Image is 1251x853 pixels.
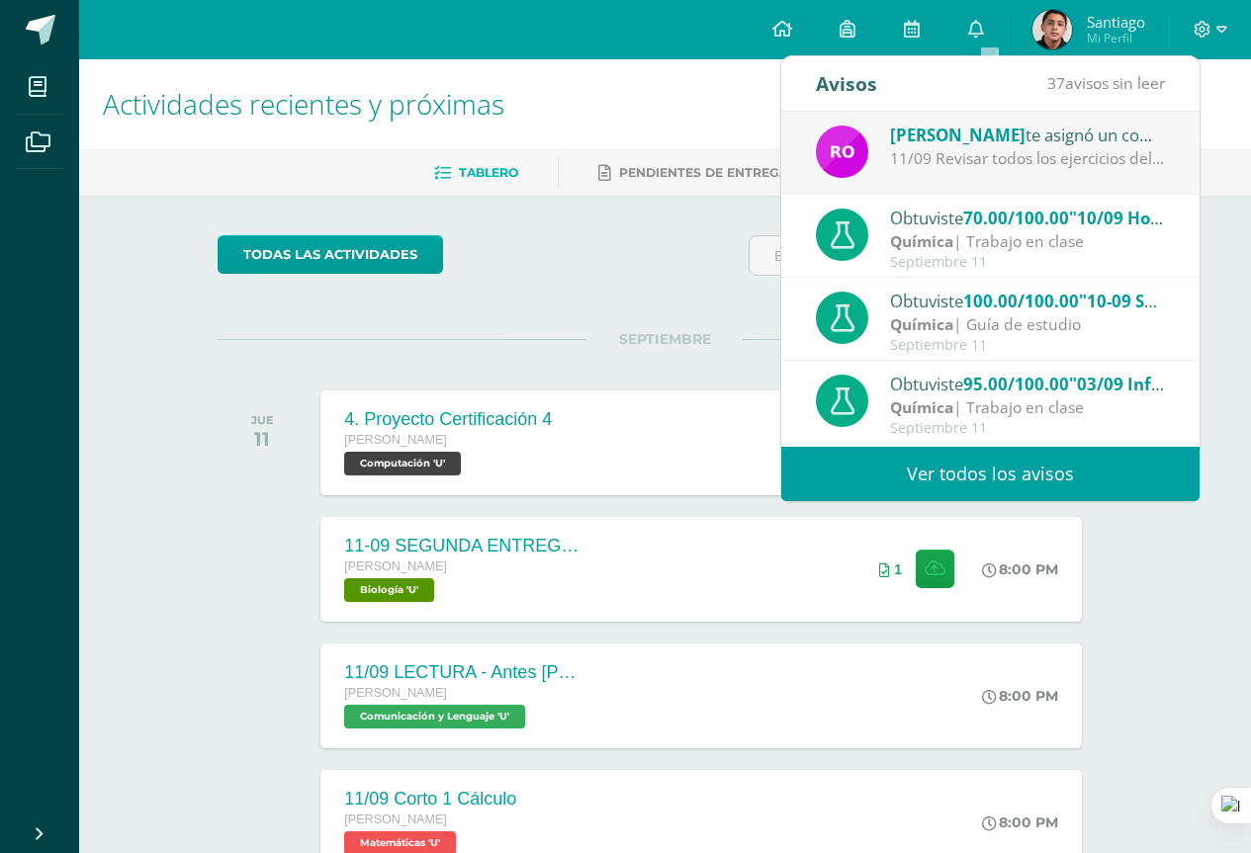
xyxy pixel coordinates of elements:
[344,686,447,700] span: [PERSON_NAME]
[890,147,1165,170] div: 11/09 Revisar todos los ejercicios del inciso 4.
[251,413,274,427] div: JUE
[890,254,1165,271] div: Septiembre 11
[982,813,1058,831] div: 8:00 PM
[1032,10,1072,49] img: b81a375a2ba29ccfbe84947ecc58dfa2.png
[344,578,434,602] span: Biología 'U'
[890,313,1165,336] div: | Guía de estudio
[982,687,1058,705] div: 8:00 PM
[344,705,525,728] span: Comunicación y Lenguaje 'U'
[619,165,788,180] span: Pendientes de entrega
[890,230,1165,253] div: | Trabajo en clase
[598,157,788,189] a: Pendientes de entrega
[1047,72,1065,94] span: 37
[344,433,447,447] span: [PERSON_NAME]
[963,207,1069,229] span: 70.00/100.00
[459,165,518,180] span: Tablero
[890,230,953,252] strong: Química
[982,560,1058,578] div: 8:00 PM
[344,812,447,826] span: [PERSON_NAME]
[781,447,1200,501] a: Ver todos los avisos
[1047,72,1165,94] span: avisos sin leer
[344,452,461,475] span: Computación 'U'
[218,235,443,274] a: todas las Actividades
[963,373,1069,395] span: 95.00/100.00
[344,536,581,556] div: 11-09 SEGUNDA ENTREGA DE GUÍA
[103,85,504,123] span: Actividades recientes y próximas
[879,561,902,577] div: Archivos entregados
[890,313,953,335] strong: Química
[890,420,1165,437] div: Septiembre 11
[890,288,1165,313] div: Obtuviste en
[587,330,743,348] span: SEPTIEMBRE
[890,371,1165,396] div: Obtuviste en
[890,396,1165,419] div: | Trabajo en clase
[1087,30,1145,46] span: Mi Perfil
[344,559,447,573] span: [PERSON_NAME]
[344,409,552,430] div: 4. Proyecto Certificación 4
[816,126,868,178] img: 08228f36aa425246ac1f75ab91e507c5.png
[894,561,902,577] span: 1
[963,290,1079,312] span: 100.00/100.00
[434,157,518,189] a: Tablero
[816,56,877,111] div: Avisos
[251,427,274,451] div: 11
[344,789,516,810] div: 11/09 Corto 1 Cálculo
[344,662,581,683] div: 11/09 LECTURA - Antes [PERSON_NAME]. [PERSON_NAME]. La descubridora del radio (Digital)
[1087,12,1145,32] span: Santiago
[890,396,953,418] strong: Química
[750,236,1112,275] input: Busca una actividad próxima aquí...
[890,124,1026,146] span: [PERSON_NAME]
[890,205,1165,230] div: Obtuviste en
[890,337,1165,354] div: Septiembre 11
[890,122,1165,147] div: te asignó un comentario en '10/09 Hoja de trabajo [PERSON_NAME] y [PERSON_NAME]' para 'Química'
